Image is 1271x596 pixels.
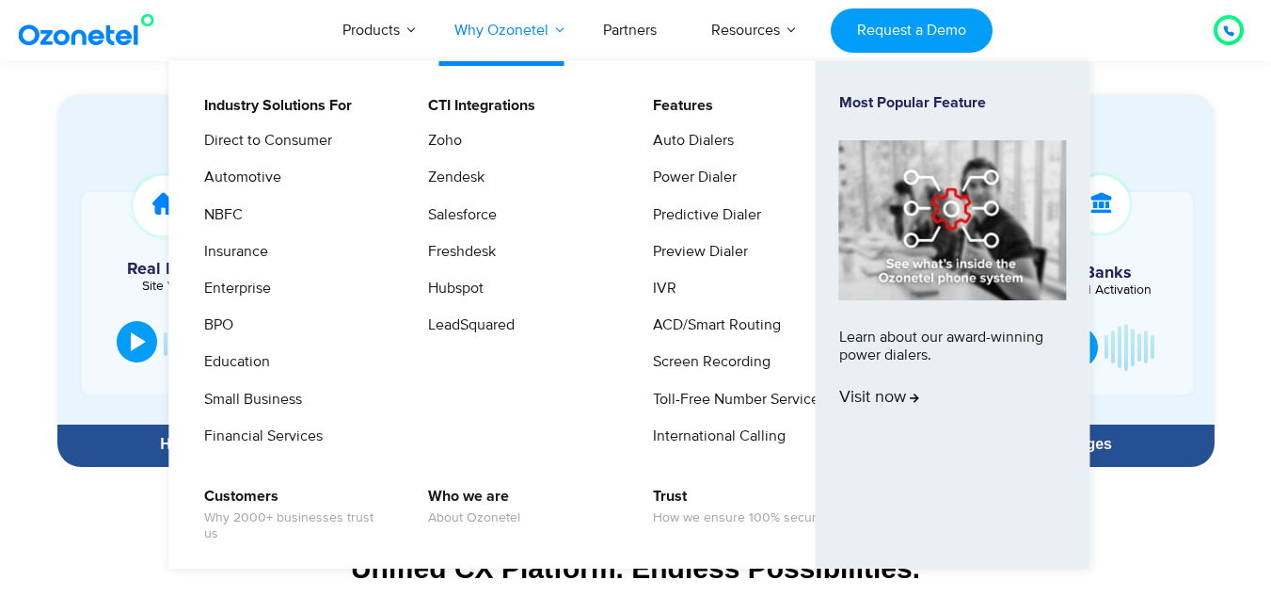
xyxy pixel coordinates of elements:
[67,552,1205,585] div: Unified CX Platform. Endless Possibilities.
[641,277,679,300] a: IVR
[192,485,392,545] a: CustomersWhy 2000+ businesses trust us
[192,314,236,337] a: BPO
[641,485,833,529] a: TrustHow we ensure 100% security
[416,166,487,189] a: Zendesk
[192,203,246,227] a: NBFC
[653,510,830,526] span: How we ensure 100% security
[192,277,274,300] a: Enterprise
[204,510,389,542] span: Why 2000+ businesses trust us
[641,94,716,118] a: Features
[416,314,517,337] a: LeadSquared
[192,94,355,118] a: Industry Solutions For
[416,277,486,300] a: Hubspot
[839,94,1067,536] a: Most Popular FeatureLearn about our award-winning power dialers.Visit now
[641,203,764,227] a: Predictive Dialer
[76,123,1215,156] div: Experience Our Voice AI Agents in Action
[192,129,335,153] a: Direct to Consumer
[839,388,919,409] span: Visit now
[192,350,273,374] a: Education
[67,437,443,452] div: Hire Specialized AI Agents
[641,314,784,337] a: ACD/Smart Routing
[192,388,305,411] a: Small Business
[641,425,788,448] a: International Calling
[641,166,739,189] a: Power Dialer
[839,140,1067,299] img: phone-system-min.jpg
[641,388,829,411] a: Toll-Free Number Services
[192,166,284,189] a: Automotive
[91,280,250,293] div: Site Visits
[1032,283,1184,297] div: Card Activation
[192,240,271,264] a: Insurance
[416,203,500,227] a: Salesforce
[416,240,499,264] a: Freshdesk
[192,425,326,448] a: Financial Services
[416,94,538,118] a: CTI Integrations
[91,261,250,278] h5: Real Estate
[1032,265,1184,282] h5: Banks
[416,485,523,529] a: Who we areAbout Ozonetel
[428,510,520,526] span: About Ozonetel
[641,129,737,153] a: Auto Dialers
[831,8,992,53] a: Request a Demo
[416,129,465,153] a: Zoho
[641,350,773,374] a: Screen Recording
[641,240,751,264] a: Preview Dialer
